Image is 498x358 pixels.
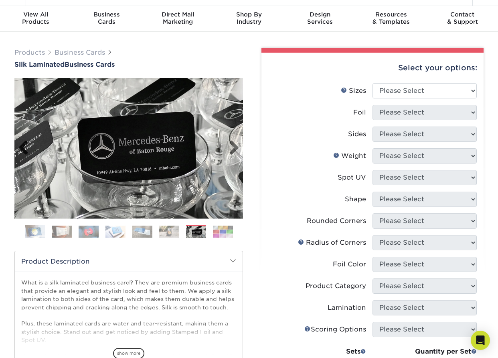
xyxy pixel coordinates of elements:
img: Business Cards 04 [105,225,126,238]
div: Rounded Corners [307,216,366,226]
div: Lamination [328,303,366,313]
span: Resources [356,11,427,18]
a: Business Cards [55,49,105,56]
a: Direct MailMarketing [142,6,213,32]
div: Sets [302,347,366,356]
a: Resources& Templates [356,6,427,32]
span: Direct Mail [142,11,213,18]
div: Spot UV [338,173,366,182]
img: Business Cards 06 [159,225,179,238]
a: Products [14,49,45,56]
div: Quantity per Set [372,347,477,356]
div: Weight [333,151,366,161]
div: & Support [427,11,498,25]
h1: Business Cards [14,61,243,68]
img: Silk Laminated 07 [14,78,243,219]
div: Services [285,11,356,25]
span: Design [285,11,356,18]
div: Sides [348,129,366,139]
a: DesignServices [285,6,356,32]
div: Cards [71,11,142,25]
span: Silk Laminated [14,61,65,68]
img: Business Cards 01 [25,222,45,242]
div: Scoring Options [304,325,366,334]
img: Business Cards 08 [213,225,233,238]
img: Business Cards 02 [52,225,72,238]
div: & Templates [356,11,427,25]
span: Business [71,11,142,18]
div: Sizes [341,86,366,96]
div: Radius of Corners [298,238,366,248]
img: Business Cards 05 [132,225,152,238]
div: Open Intercom Messenger [471,331,490,350]
a: Shop ByIndustry [213,6,284,32]
div: Product Category [306,281,366,291]
div: Shape [345,194,366,204]
img: Business Cards 07 [186,226,206,239]
div: Select your options: [268,53,477,83]
div: Marketing [142,11,213,25]
a: BusinessCards [71,6,142,32]
div: Foil [353,108,366,117]
a: Silk LaminatedBusiness Cards [14,61,243,68]
span: Shop By [213,11,284,18]
a: Contact& Support [427,6,498,32]
h2: Product Description [15,251,243,272]
span: Contact [427,11,498,18]
div: Foil Color [333,260,366,269]
div: Industry [213,11,284,25]
img: Business Cards 03 [79,225,99,238]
